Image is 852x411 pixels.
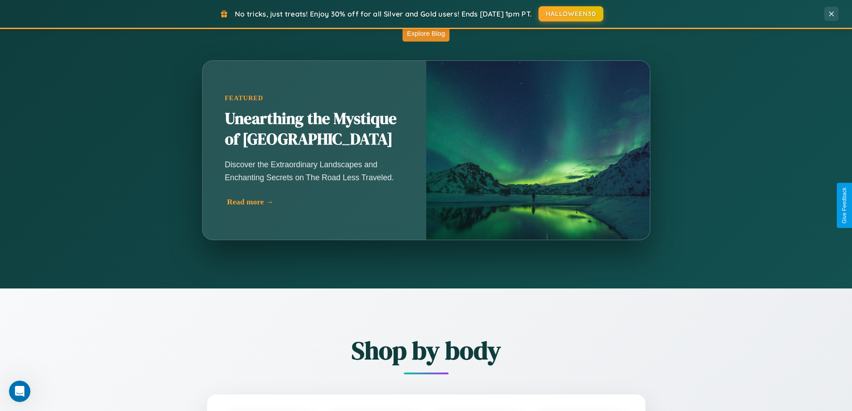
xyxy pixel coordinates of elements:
[538,6,603,21] button: HALLOWEEN30
[225,158,404,183] p: Discover the Extraordinary Landscapes and Enchanting Secrets on The Road Less Traveled.
[225,94,404,102] div: Featured
[227,197,406,207] div: Read more →
[225,109,404,150] h2: Unearthing the Mystique of [GEOGRAPHIC_DATA]
[403,25,449,42] button: Explore Blog
[9,381,30,402] iframe: Intercom live chat
[841,187,848,224] div: Give Feedback
[235,9,532,18] span: No tricks, just treats! Enjoy 30% off for all Silver and Gold users! Ends [DATE] 1pm PT.
[158,333,695,368] h2: Shop by body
